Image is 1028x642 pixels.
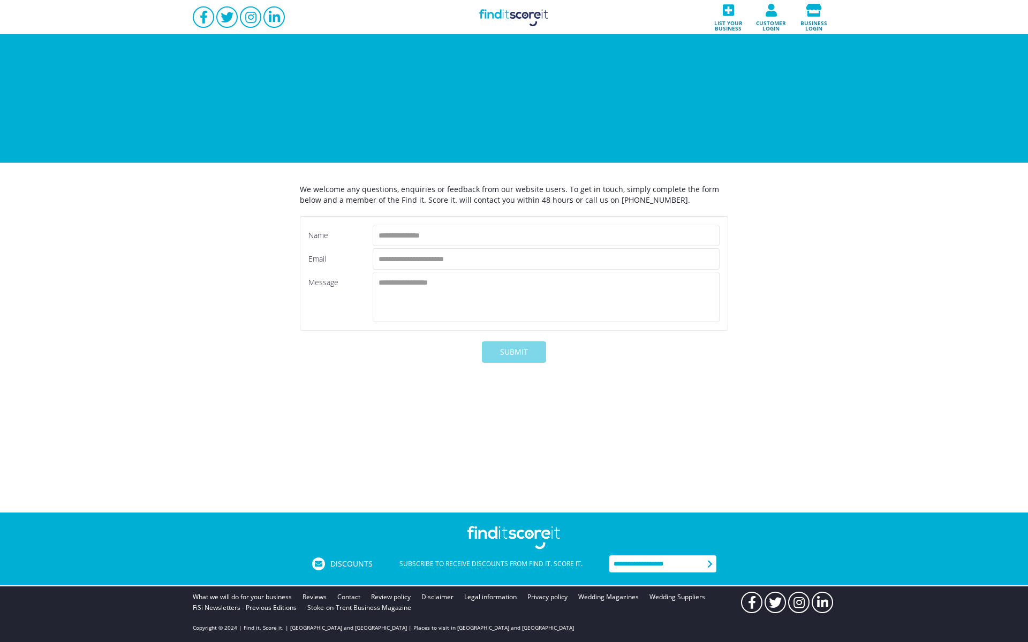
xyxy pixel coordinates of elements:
[710,17,746,31] span: List your business
[707,1,750,34] a: List your business
[300,184,719,205] span: We welcome any questions, enquiries or feedback from our website users. To get in touch, simply c...
[750,1,792,34] a: Customer login
[464,592,517,602] a: Legal information
[373,557,609,570] div: Subscribe to receive discounts from Find it. Score it.
[421,592,453,602] a: Disclaimer
[578,592,639,602] a: Wedding Magazines
[303,592,327,602] a: Reviews
[337,592,360,602] a: Contact
[308,272,373,322] div: Message
[193,592,292,602] a: What we will do for your business
[193,624,574,631] p: Copyright © 2024 | Find it. Score it. | [GEOGRAPHIC_DATA] and [GEOGRAPHIC_DATA] | Places to visit...
[193,602,297,613] a: FiSi Newsletters - Previous Editions
[753,17,789,31] span: Customer login
[330,560,373,568] span: Discounts
[527,592,568,602] a: Privacy policy
[308,225,373,246] div: Name
[371,592,411,602] a: Review policy
[796,17,832,31] span: Business login
[792,1,835,34] a: Business login
[649,592,705,602] a: Wedding Suppliers
[307,602,411,613] a: Stoke-on-Trent Business Magazine
[308,248,373,270] div: Email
